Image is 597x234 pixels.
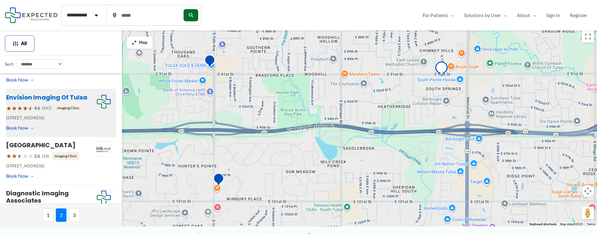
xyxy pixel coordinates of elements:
span: ★ [12,103,17,114]
span: Menu Toggle [530,11,536,20]
a: Sign In [541,11,565,20]
span: ★ [17,103,23,114]
button: All [5,35,34,52]
p: [STREET_ADDRESS] [6,114,96,122]
span: 2 [56,208,66,222]
span: ★ [12,150,17,162]
span: Imaging Clinic [55,104,82,112]
button: Map camera controls [582,185,594,197]
img: Hillcrest South Diagnostic Center [96,142,111,157]
span: ★ [28,150,34,162]
div: Envision Imaging of Tulsa [433,59,450,81]
a: For PatientsMenu Toggle [418,11,459,20]
a: Diagnostic Imaging Associates [6,189,69,205]
span: For Patients [423,11,448,20]
span: Menu Toggle [501,11,507,20]
span: (14) [42,152,49,160]
label: Sort: [5,60,14,68]
span: About [517,11,530,20]
p: [STREET_ADDRESS] [6,162,96,170]
img: Expected Healthcare Logo [96,190,111,205]
span: ★ [6,150,12,162]
a: AboutMenu Toggle [512,11,541,20]
span: Sign In [546,11,560,20]
span: ★ [23,150,28,162]
img: Expected Healthcare Logo [96,94,111,109]
a: [GEOGRAPHIC_DATA] [6,141,76,149]
button: Toggle fullscreen view [582,30,594,43]
span: 1 [43,208,53,222]
span: 2.6 [34,152,40,160]
span: 3 [69,208,80,222]
img: Expected Healthcare Logo - side, dark font, small [5,7,58,23]
span: ★ [23,103,28,114]
a: Solutions by UserMenu Toggle [459,11,512,20]
span: Map data ©2025 [560,222,583,226]
span: Solutions by User [464,11,501,20]
img: Filter [13,40,19,47]
a: Envision Imaging of Tulsa [6,93,87,102]
span: Register [570,11,587,20]
a: Book Now [6,171,34,180]
span: (241) [42,104,52,112]
a: Register [565,11,592,20]
span: Menu Toggle [448,11,454,20]
div: Tulsa Women&#8217;s Health Care [211,170,227,191]
span: Imaging Clinic [52,152,80,160]
span: ★ [6,103,12,114]
span: ★ [17,150,23,162]
a: Terms (opens in new tab) [587,222,595,226]
span: ★ [28,103,34,114]
button: Keyboard shortcuts [530,222,556,226]
button: Drag Pegman onto the map to open Street View [582,207,594,219]
img: Maximize [132,40,137,45]
button: Map [127,37,152,49]
a: Book Now [6,75,34,84]
div: Advantage Diagnostic &#038; MRI [202,52,218,72]
span: All [21,41,27,46]
span: 4.6 [34,104,40,112]
span: Map [139,40,148,45]
a: Book Now [6,123,34,132]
